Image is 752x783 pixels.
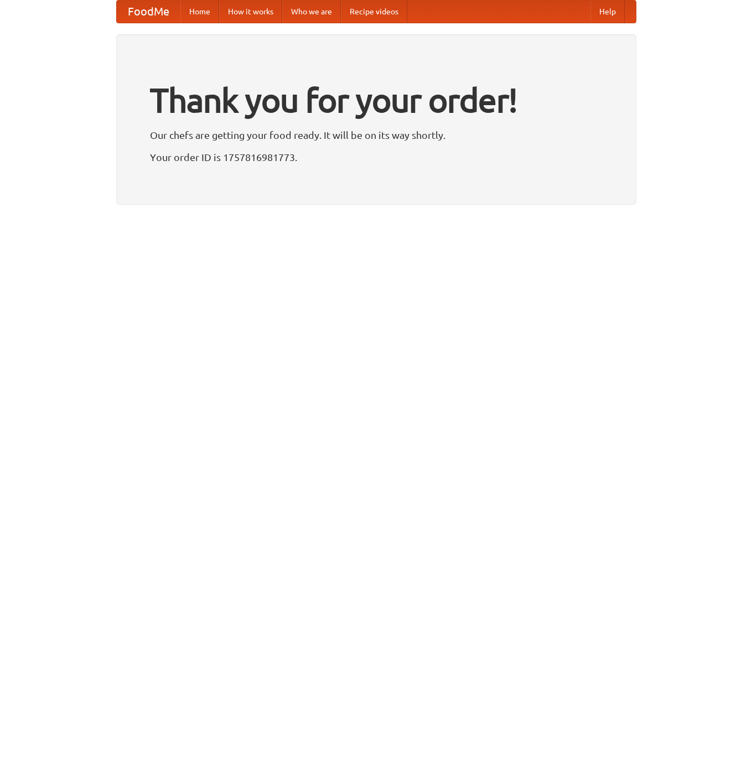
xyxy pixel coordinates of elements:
a: Help [590,1,625,23]
h1: Thank you for your order! [150,74,603,127]
a: Who we are [282,1,341,23]
a: FoodMe [117,1,180,23]
a: Recipe videos [341,1,407,23]
p: Your order ID is 1757816981773. [150,149,603,165]
a: How it works [219,1,282,23]
p: Our chefs are getting your food ready. It will be on its way shortly. [150,127,603,143]
a: Home [180,1,219,23]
